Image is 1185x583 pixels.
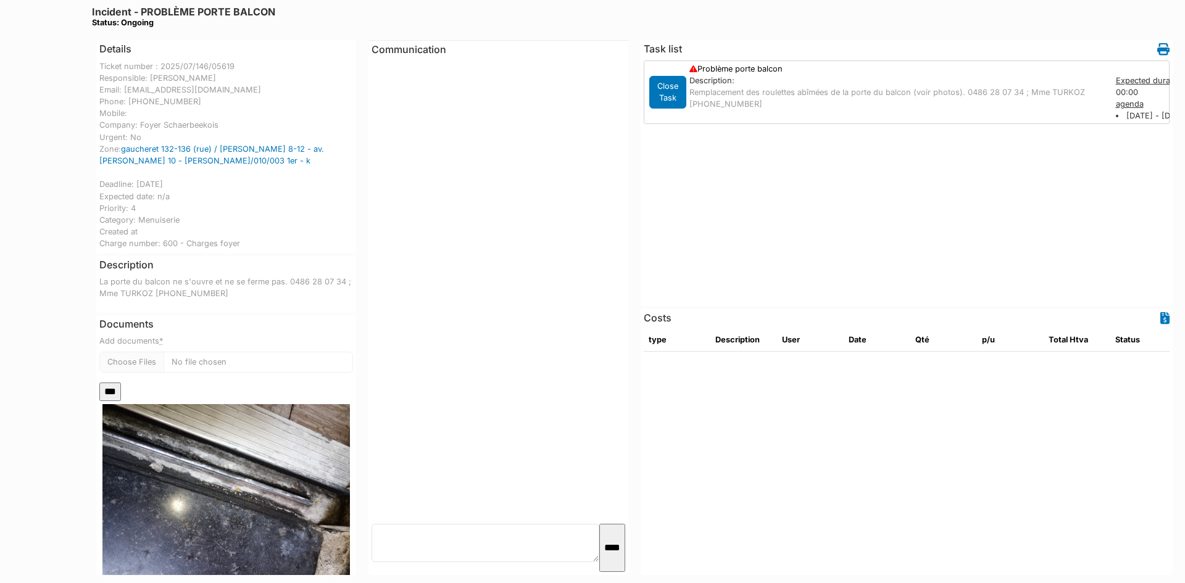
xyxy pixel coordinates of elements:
[710,329,777,351] th: Description
[99,60,353,250] div: Ticket number : 2025/07/146/05619 Responsible: [PERSON_NAME] Email: [EMAIL_ADDRESS][DOMAIN_NAME] ...
[99,259,154,271] h6: Description
[644,329,710,351] th: type
[99,318,353,330] h6: Documents
[910,329,977,351] th: Qté
[159,336,163,345] abbr: required
[92,18,275,27] div: Status: Ongoing
[1049,335,1068,344] span: translation missing: en.total
[1070,335,1088,344] span: translation missing: en.HTVA
[99,43,131,55] h6: Details
[657,81,678,102] span: translation missing: en.todo.action.close_task
[649,85,686,97] a: Close Task
[689,75,1104,86] div: Description:
[844,329,910,351] th: Date
[689,86,1104,110] p: Remplacement des roulettes abîmées de la porte du balcon (voir photos). 0486 28 07 34 ; Mme TURKO...
[99,335,163,347] label: Add documents
[977,329,1044,351] th: p/u
[372,43,446,56] span: translation missing: en.communication.communication
[777,329,844,351] th: User
[92,6,275,28] h6: Incident - PROBLÈME PORTE BALCON
[644,43,682,55] h6: Task list
[99,276,353,299] p: La porte du balcon ne s'ouvre et ne se ferme pas. 0486 28 07 34 ; Mme TURKOZ [PHONE_NUMBER]
[1110,329,1177,351] th: Status
[683,63,1110,75] div: Problème porte balcon
[644,312,671,324] h6: Costs
[1157,43,1170,56] i: Work order
[99,144,324,165] a: gaucheret 132-136 (rue) / [PERSON_NAME] 8-12 - av. [PERSON_NAME] 10 - [PERSON_NAME]/010/003 1er - k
